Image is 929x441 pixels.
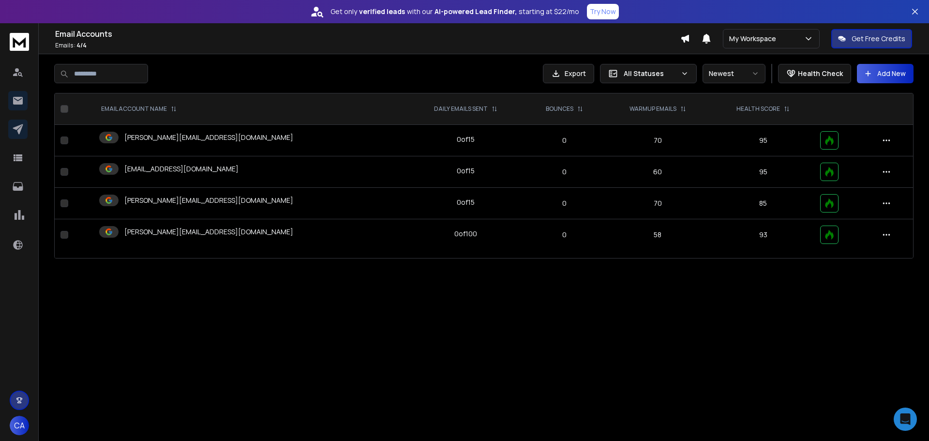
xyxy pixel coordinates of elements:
[124,196,293,205] p: [PERSON_NAME][EMAIL_ADDRESS][DOMAIN_NAME]
[434,105,488,113] p: DAILY EMAILS SENT
[124,133,293,142] p: [PERSON_NAME][EMAIL_ADDRESS][DOMAIN_NAME]
[712,156,814,188] td: 95
[604,188,712,219] td: 70
[624,69,677,78] p: All Statuses
[587,4,619,19] button: Try Now
[55,42,680,49] p: Emails :
[852,34,905,44] p: Get Free Credits
[831,29,912,48] button: Get Free Credits
[124,164,239,174] p: [EMAIL_ADDRESS][DOMAIN_NAME]
[531,198,598,208] p: 0
[857,64,914,83] button: Add New
[729,34,780,44] p: My Workspace
[359,7,405,16] strong: verified leads
[457,198,475,207] div: 0 of 15
[101,105,177,113] div: EMAIL ACCOUNT NAME
[546,105,573,113] p: BOUNCES
[604,219,712,251] td: 58
[435,7,517,16] strong: AI-powered Lead Finder,
[712,188,814,219] td: 85
[712,219,814,251] td: 93
[10,416,29,435] button: CA
[10,33,29,51] img: logo
[629,105,676,113] p: WARMUP EMAILS
[703,64,765,83] button: Newest
[712,125,814,156] td: 95
[457,166,475,176] div: 0 of 15
[894,408,917,431] div: Open Intercom Messenger
[55,28,680,40] h1: Email Accounts
[124,227,293,237] p: [PERSON_NAME][EMAIL_ADDRESS][DOMAIN_NAME]
[454,229,477,239] div: 0 of 100
[543,64,594,83] button: Export
[778,64,851,83] button: Health Check
[604,125,712,156] td: 70
[531,136,598,145] p: 0
[798,69,843,78] p: Health Check
[531,167,598,177] p: 0
[531,230,598,240] p: 0
[330,7,579,16] p: Get only with our starting at $22/mo
[604,156,712,188] td: 60
[590,7,616,16] p: Try Now
[76,41,87,49] span: 4 / 4
[736,105,780,113] p: HEALTH SCORE
[457,135,475,144] div: 0 of 15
